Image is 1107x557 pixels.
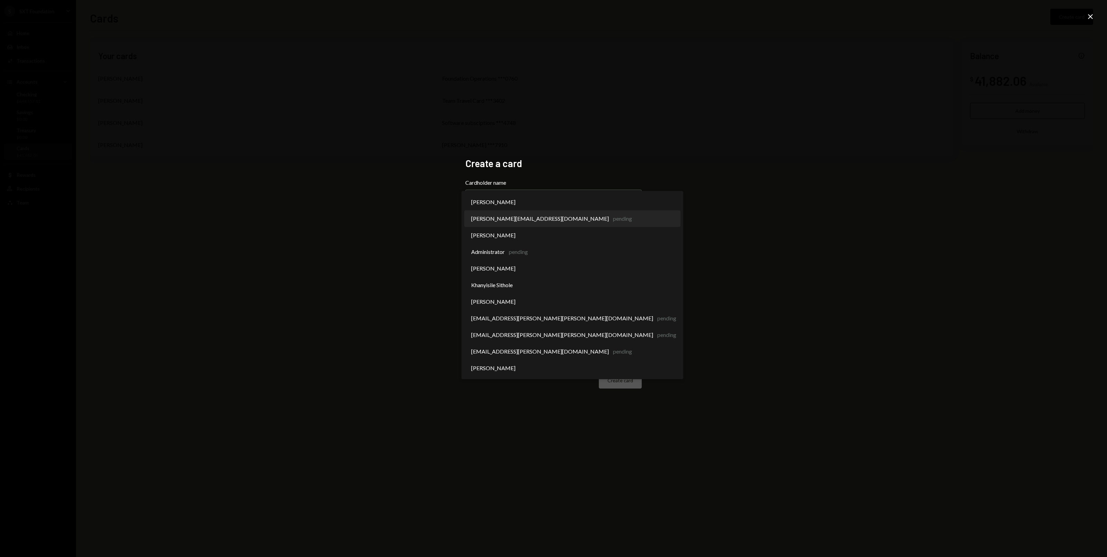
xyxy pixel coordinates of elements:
span: [PERSON_NAME] [471,198,515,206]
span: [PERSON_NAME][EMAIL_ADDRESS][DOMAIN_NAME] [471,214,609,223]
span: Khanyisile Sithole [471,281,513,289]
div: pending [613,214,632,223]
label: Cardholder name [465,179,642,187]
div: pending [509,248,528,256]
span: [PERSON_NAME] [471,364,515,372]
span: [PERSON_NAME] [471,264,515,273]
span: Administrator [471,248,505,256]
span: [EMAIL_ADDRESS][PERSON_NAME][DOMAIN_NAME] [471,347,609,356]
h2: Create a card [465,157,642,170]
span: [EMAIL_ADDRESS][PERSON_NAME][PERSON_NAME][DOMAIN_NAME] [471,331,653,339]
div: pending [613,347,632,356]
span: [EMAIL_ADDRESS][PERSON_NAME][PERSON_NAME][DOMAIN_NAME] [471,314,653,322]
div: pending [657,331,676,339]
span: [PERSON_NAME] [471,298,515,306]
span: [PERSON_NAME] [471,231,515,239]
div: pending [657,314,676,322]
button: Cardholder name [465,190,642,209]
